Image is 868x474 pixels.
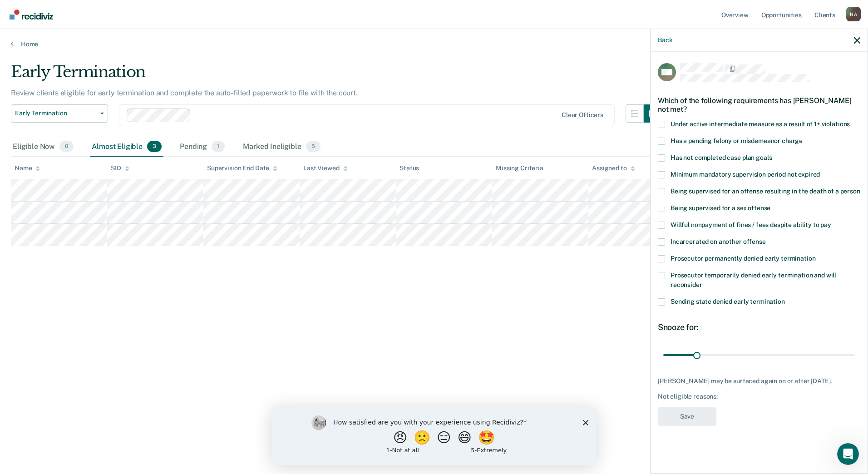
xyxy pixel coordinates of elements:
div: Eligible Now [11,137,75,157]
button: Save [658,407,716,426]
span: 5 [306,141,321,153]
span: Prosecutor temporarily denied early termination and will reconsider [671,272,836,288]
div: Name [15,164,40,172]
button: Profile dropdown button [846,7,861,21]
div: N A [846,7,861,21]
div: Which of the following requirements has [PERSON_NAME] not met? [658,89,860,121]
div: Status [399,164,419,172]
span: Incarcerated on another offense [671,238,766,245]
span: Early Termination [15,109,97,117]
div: Early Termination [11,63,662,89]
img: Recidiviz [10,10,53,20]
p: Review clients eligible for early termination and complete the auto-filled paperwork to file with... [11,89,358,97]
div: Clear officers [562,111,603,119]
button: Back [658,36,672,44]
div: [PERSON_NAME] may be surfaced again on or after [DATE]. [658,377,860,385]
iframe: Survey by Kim from Recidiviz [271,406,597,465]
div: Supervision End Date [207,164,277,172]
span: 3 [147,141,162,153]
span: Minimum mandatory supervision period not expired [671,171,820,178]
iframe: Intercom live chat [837,443,859,465]
span: Under active intermediate measure as a result of 1+ violations [671,120,850,128]
span: Prosecutor permanently denied early termination [671,255,815,262]
div: Missing Criteria [496,164,543,172]
span: 1 [212,141,225,153]
span: Willful nonpayment of fines / fees despite ability to pay [671,221,831,228]
div: Pending [178,137,227,157]
span: Has not completed case plan goals [671,154,772,161]
div: SID [111,164,129,172]
span: Has a pending felony or misdemeanor charge [671,137,803,144]
div: Last Viewed [303,164,347,172]
span: Being supervised for a sex offense [671,204,770,212]
span: Sending state denied early termination [671,298,785,305]
div: Marked Ineligible [241,137,322,157]
div: Almost Eligible [90,137,163,157]
div: Snooze for: [658,322,860,332]
a: Home [11,40,857,48]
span: Being supervised for an offense resulting in the death of a person [671,188,860,195]
span: 0 [59,141,74,153]
div: Assigned to [592,164,635,172]
div: Not eligible reasons: [658,393,860,400]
